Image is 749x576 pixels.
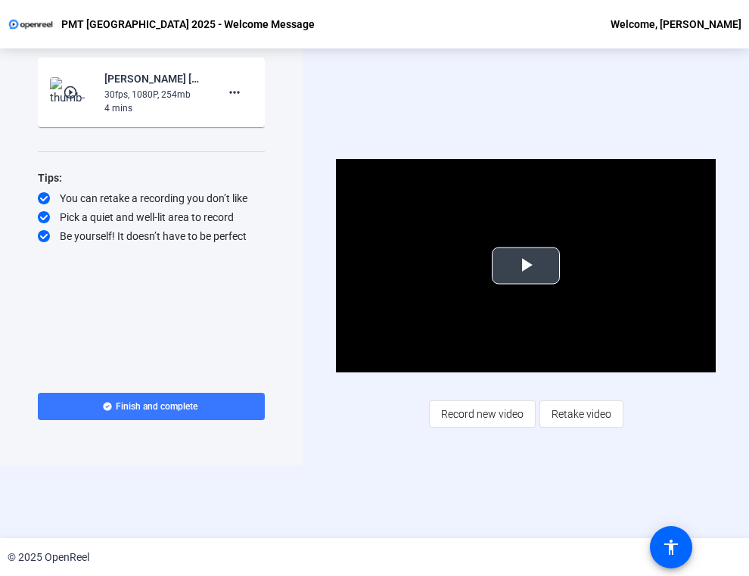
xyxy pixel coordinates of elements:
div: 4 mins [104,101,206,115]
div: You can retake a recording you don’t like [38,191,265,206]
img: OpenReel logo [8,17,54,32]
div: © 2025 OpenReel [8,550,89,565]
button: Record new video [429,400,536,428]
span: Retake video [552,400,611,428]
p: PMT [GEOGRAPHIC_DATA] 2025 - Welcome Message [61,15,315,33]
button: Retake video [539,400,623,428]
div: Pick a quiet and well-lit area to record [38,210,265,225]
div: [PERSON_NAME] [GEOGRAPHIC_DATA] 2025-PMT [GEOGRAPHIC_DATA] 2025 - Welcome Message-1760529328512-w... [104,70,206,88]
mat-icon: accessibility [662,538,680,556]
mat-icon: play_circle_outline [63,85,81,100]
img: thumb-nail [50,77,95,107]
button: Play Video [492,247,560,284]
div: Tips: [38,169,265,187]
div: Be yourself! It doesn’t have to be perfect [38,229,265,244]
span: Finish and complete [116,400,197,413]
span: Record new video [441,400,524,428]
mat-icon: more_horiz [225,83,244,101]
div: Video Player [336,159,716,372]
div: Welcome, [PERSON_NAME] [611,15,741,33]
div: 30fps, 1080P, 254mb [104,88,206,101]
button: Finish and complete [38,393,265,420]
